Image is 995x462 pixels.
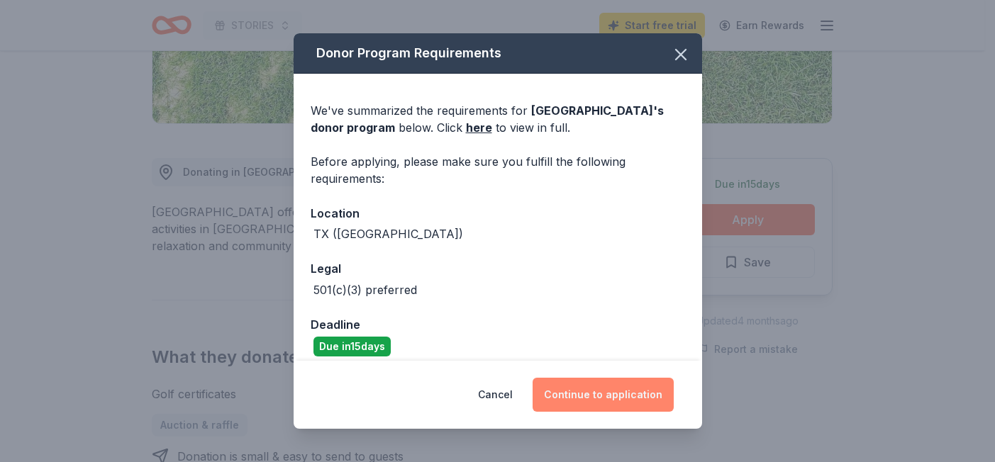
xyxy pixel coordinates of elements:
a: here [466,119,492,136]
div: Donor Program Requirements [294,33,702,74]
button: Continue to application [533,378,674,412]
button: Cancel [478,378,513,412]
div: TX ([GEOGRAPHIC_DATA]) [313,225,463,242]
div: Location [311,204,685,222]
div: Legal [311,259,685,278]
div: We've summarized the requirements for below. Click to view in full. [311,102,685,136]
div: Deadline [311,315,685,334]
div: 501(c)(3) preferred [313,281,417,298]
div: Before applying, please make sure you fulfill the following requirements: [311,153,685,187]
div: Due in 15 days [313,337,391,356]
